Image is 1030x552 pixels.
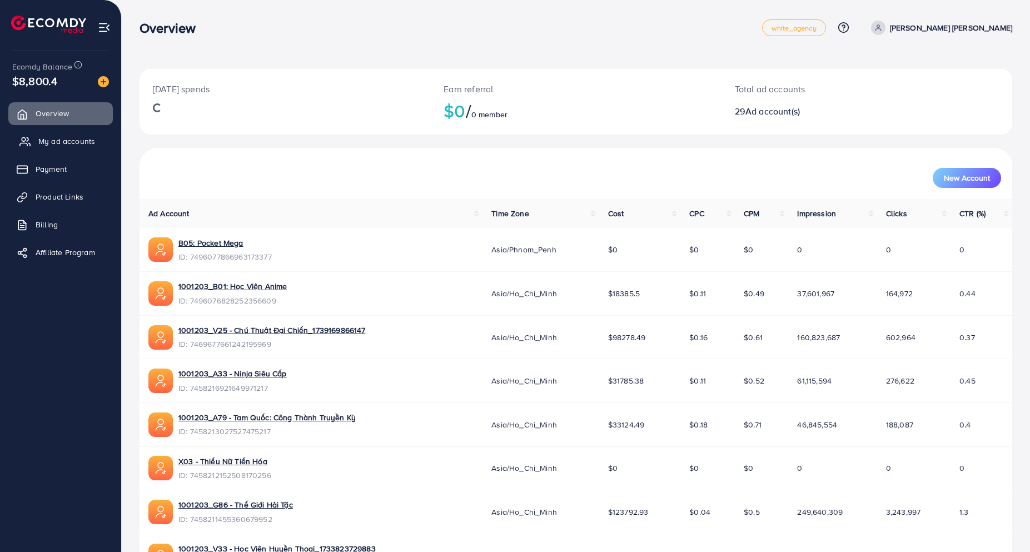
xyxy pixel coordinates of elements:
[797,463,802,474] span: 0
[178,281,287,292] a: 1001203_B01: Học Viện Anime
[36,108,69,119] span: Overview
[491,506,557,518] span: Asia/Ho_Chi_Minh
[471,109,507,120] span: 0 member
[8,241,113,263] a: Affiliate Program
[148,208,190,219] span: Ad Account
[491,419,557,430] span: Asia/Ho_Chi_Minh
[178,499,293,510] a: 1001203_G86 - Thế Giới Hải Tặc
[689,419,708,430] span: $0.18
[178,295,287,306] span: ID: 7496076828252356609
[36,219,58,230] span: Billing
[689,208,704,219] span: CPC
[148,412,173,437] img: ic-ads-acc.e4c84228.svg
[797,375,832,386] span: 61,115,594
[886,463,891,474] span: 0
[886,506,920,518] span: 3,243,997
[797,288,834,299] span: 37,601,967
[689,332,708,343] span: $0.16
[36,247,95,258] span: Affiliate Program
[886,419,913,430] span: 188,087
[890,21,1012,34] p: [PERSON_NAME] [PERSON_NAME]
[608,463,618,474] span: $0
[148,325,173,350] img: ic-ads-acc.e4c84228.svg
[491,375,557,386] span: Asia/Ho_Chi_Minh
[797,419,837,430] span: 46,845,554
[797,244,802,255] span: 0
[178,368,286,379] a: 1001203_A33 - Ninja Siêu Cấp
[178,426,356,437] span: ID: 7458213027527475217
[140,20,205,36] h3: Overview
[797,208,836,219] span: Impression
[12,73,57,89] span: $8,800.4
[959,419,971,430] span: 0.4
[36,191,83,202] span: Product Links
[983,502,1022,544] iframe: Chat
[608,244,618,255] span: $0
[491,208,529,219] span: Time Zone
[959,288,976,299] span: 0.44
[608,208,624,219] span: Cost
[8,186,113,208] a: Product Links
[178,382,286,394] span: ID: 7458216921649971217
[744,208,759,219] span: CPM
[745,105,800,117] span: Ad account(s)
[178,325,366,336] a: 1001203_V25 - Chú Thuật Đại Chiến_1739169866147
[959,463,964,474] span: 0
[8,213,113,236] a: Billing
[744,332,763,343] span: $0.61
[744,375,764,386] span: $0.52
[689,463,699,474] span: $0
[148,237,173,262] img: ic-ads-acc.e4c84228.svg
[744,288,764,299] span: $0.49
[8,130,113,152] a: My ad accounts
[744,419,762,430] span: $0.71
[11,16,86,33] img: logo
[608,419,644,430] span: $33124.49
[178,412,356,423] a: 1001203_A79 - Tam Quốc: Công Thành Truyền Kỳ
[466,98,471,123] span: /
[608,288,640,299] span: $18385.5
[772,24,817,32] span: white_agency
[148,456,173,480] img: ic-ads-acc.e4c84228.svg
[148,369,173,393] img: ic-ads-acc.e4c84228.svg
[12,61,72,72] span: Ecomdy Balance
[886,332,915,343] span: 602,964
[944,174,990,182] span: New Account
[178,470,271,481] span: ID: 7458212152508170256
[886,288,913,299] span: 164,972
[98,76,109,87] img: image
[867,21,1012,35] a: [PERSON_NAME] [PERSON_NAME]
[8,158,113,180] a: Payment
[959,332,975,343] span: 0.37
[744,506,760,518] span: $0.5
[608,375,644,386] span: $31785.38
[178,251,272,262] span: ID: 7496077866963173377
[735,82,927,96] p: Total ad accounts
[797,332,840,343] span: 160,823,687
[491,332,557,343] span: Asia/Ho_Chi_Minh
[689,506,710,518] span: $0.04
[491,288,557,299] span: Asia/Ho_Chi_Minh
[689,244,699,255] span: $0
[959,506,968,518] span: 1.3
[608,332,645,343] span: $98278.49
[959,244,964,255] span: 0
[886,208,907,219] span: Clicks
[36,163,67,175] span: Payment
[762,19,826,36] a: white_agency
[744,463,753,474] span: $0
[886,244,891,255] span: 0
[444,82,708,96] p: Earn referral
[797,506,843,518] span: 249,640,309
[491,244,556,255] span: Asia/Phnom_Penh
[933,168,1001,188] button: New Account
[98,21,111,34] img: menu
[148,281,173,306] img: ic-ads-acc.e4c84228.svg
[959,208,986,219] span: CTR (%)
[444,100,708,121] h2: $0
[689,375,706,386] span: $0.11
[178,339,366,350] span: ID: 7469677661242195969
[8,102,113,125] a: Overview
[38,136,95,147] span: My ad accounts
